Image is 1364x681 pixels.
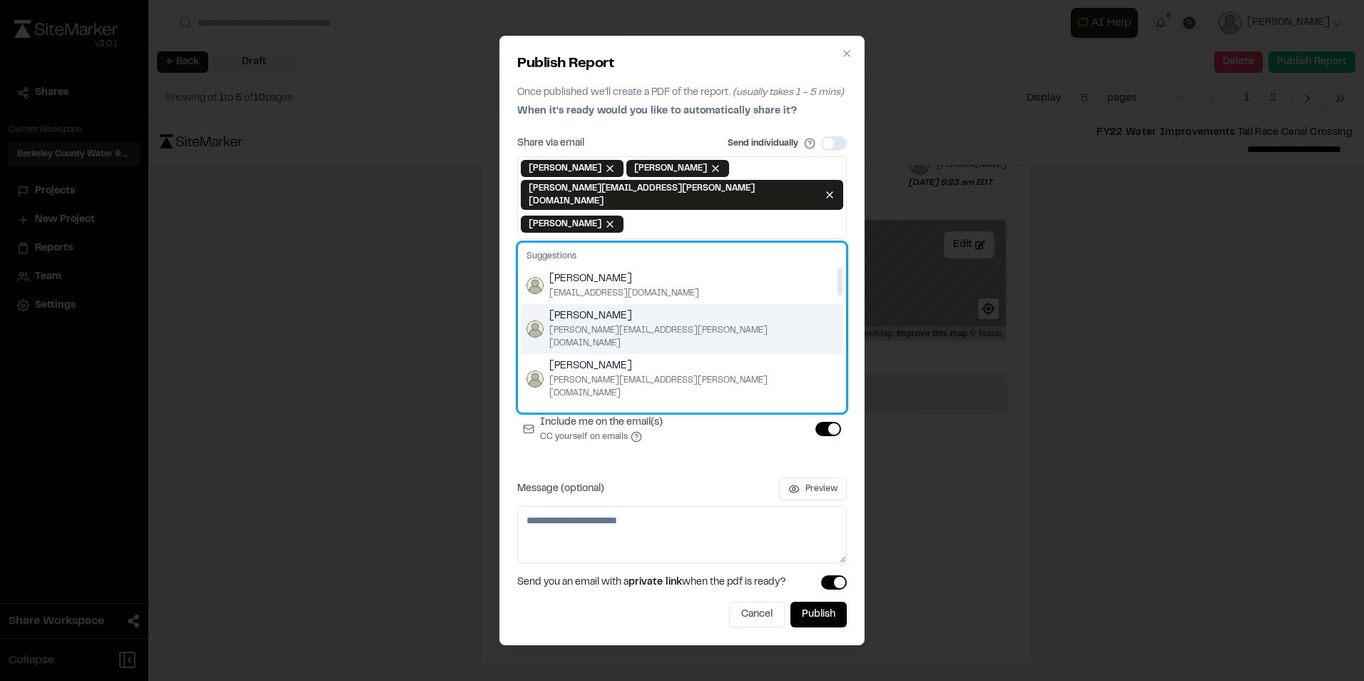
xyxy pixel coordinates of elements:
span: [PERSON_NAME][EMAIL_ADDRESS][PERSON_NAME][DOMAIN_NAME] [549,324,838,350]
span: [PERSON_NAME][EMAIL_ADDRESS][PERSON_NAME][DOMAIN_NAME] [549,374,838,400]
label: Share via email [517,138,584,148]
button: Include me on the email(s)CC yourself on emails [631,431,642,443]
span: [PERSON_NAME] [529,218,601,231]
span: [PERSON_NAME] [529,162,601,175]
span: [PERSON_NAME][EMAIL_ADDRESS][PERSON_NAME][DOMAIN_NAME] [529,182,821,208]
div: Suggestions [518,243,846,413]
span: private link [628,578,682,587]
span: When it's ready would you like to automatically share it? [517,107,797,116]
label: Include me on the email(s) [540,415,663,443]
button: Cancel [729,602,785,627]
label: Message (optional) [517,484,604,494]
p: Once published we'll create a PDF of the report. [517,85,847,101]
img: Kierstynn Polk [526,277,544,294]
span: (usually takes 1 - 5 mins) [733,89,844,97]
span: [PERSON_NAME] [549,271,699,287]
span: Send you an email with a when the pdf is ready? [517,575,786,590]
span: [PERSON_NAME] [549,358,838,374]
p: CC yourself on emails [540,430,663,443]
div: Suggestions [521,246,843,267]
label: Send individually [728,137,798,150]
img: Robert Gaskins [526,321,544,338]
img: Ellen Chassereau [526,370,544,388]
span: [PERSON_NAME] [634,162,707,175]
span: [EMAIL_ADDRESS][DOMAIN_NAME] [549,287,699,300]
span: [PERSON_NAME] [549,308,838,324]
span: [PERSON_NAME] [549,408,838,424]
h2: Publish Report [517,54,847,75]
button: Publish [790,602,847,627]
button: Preview [779,478,847,500]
